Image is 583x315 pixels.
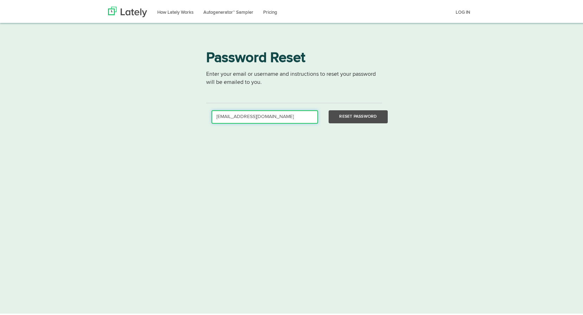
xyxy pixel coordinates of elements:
input: Email or Username [211,109,318,122]
p: Enter your email or username and instructions to reset your password will be emailed to you. [206,69,382,96]
button: Reset Password [329,109,387,122]
h1: Password Reset [206,50,382,66]
span: Ayuda [15,5,34,11]
img: Lately [108,5,147,16]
